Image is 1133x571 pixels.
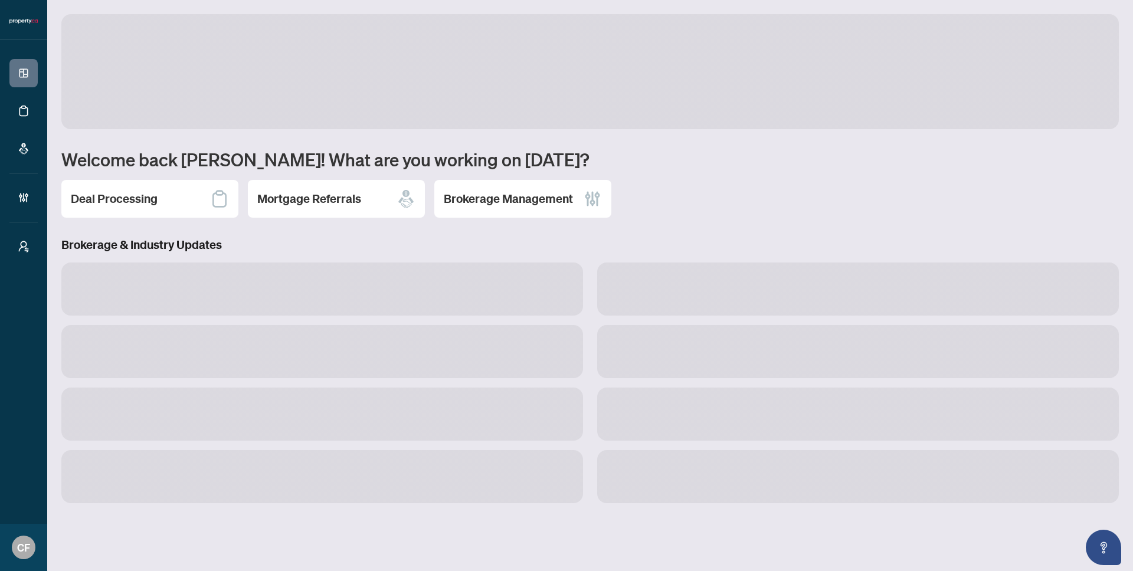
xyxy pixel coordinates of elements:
[61,148,1119,170] h1: Welcome back [PERSON_NAME]! What are you working on [DATE]?
[71,191,158,207] h2: Deal Processing
[17,539,30,556] span: CF
[1086,530,1121,565] button: Open asap
[257,191,361,207] h2: Mortgage Referrals
[18,241,30,252] span: user-switch
[61,237,1119,253] h3: Brokerage & Industry Updates
[444,191,573,207] h2: Brokerage Management
[9,18,38,25] img: logo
